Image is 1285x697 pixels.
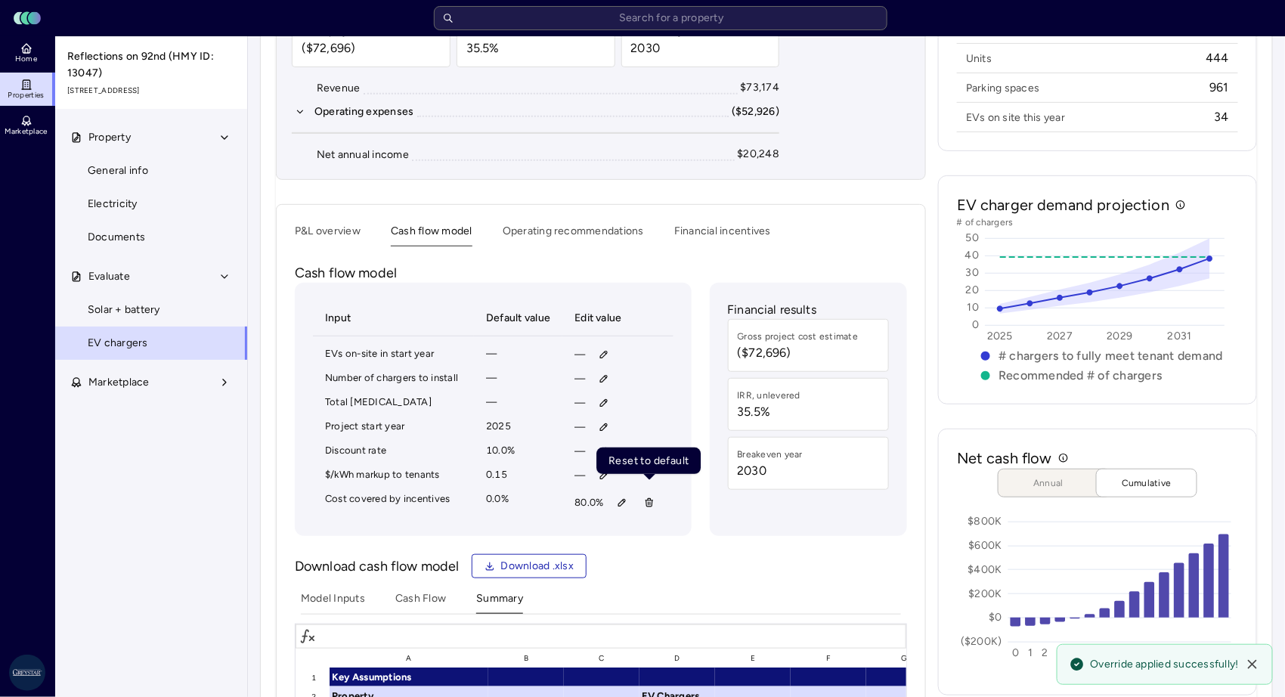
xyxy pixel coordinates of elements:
span: — [574,467,585,484]
p: Cash flow model [295,263,907,283]
span: Home [15,54,37,64]
span: General info [88,163,148,179]
span: — [574,395,585,411]
td: Cost covered by incentives [313,488,474,518]
span: Documents [88,229,145,246]
text: 2031 [1168,330,1192,343]
span: 35.5% [466,39,530,57]
td: — [474,342,562,367]
span: Solar + battery [88,302,160,318]
a: Solar + battery [54,293,248,327]
span: ($72,696) [302,39,423,57]
h2: EV charger demand projection [957,194,1169,215]
text: 40 [965,249,980,262]
span: 35.5% [738,403,801,421]
button: Property [55,121,249,154]
span: Marketplace [88,374,150,391]
text: $600K [969,539,1002,552]
td: 2025 [474,415,562,439]
span: Reflections on 92nd (HMY ID: 13047) [67,48,237,82]
span: Cumulative [1109,476,1184,491]
button: Operating recommendations [503,223,644,246]
text: ($200K) [961,636,1002,649]
text: # of chargers [957,217,1014,228]
a: EV chargers [54,327,248,360]
button: Summary [476,590,523,614]
span: — [574,419,585,435]
h2: Net cash flow [957,448,1052,469]
td: 0.15 [474,463,562,488]
span: Annual [1011,476,1086,491]
text: 30 [966,267,980,280]
div: D [639,649,715,668]
span: [STREET_ADDRESS] [67,85,237,97]
div: A [330,649,488,668]
span: 80.0% [574,494,603,511]
td: $/kWh markup to tenants [313,463,474,488]
div: Net annual income [317,147,409,163]
span: Evaluate [88,268,130,285]
div: F [791,649,866,668]
button: Cash Flow [395,590,446,614]
text: $0 [989,612,1002,624]
div: ($52,926) [732,104,779,120]
text: 0 [1012,647,1019,660]
button: Cash flow model [391,223,472,246]
button: Download .xlsx [472,554,587,578]
text: Recommended # of chargers [999,369,1162,383]
a: Electricity [54,187,248,221]
div: Gross project cost estimate [738,329,859,344]
td: 10.0% [474,439,562,463]
div: G [866,649,942,668]
td: Number of chargers to install [313,367,474,391]
div: C [564,649,639,668]
span: Property [88,129,131,146]
th: Edit value [562,301,673,336]
button: Financial incentives [674,223,771,246]
p: Download cash flow model [295,556,460,576]
div: E [715,649,791,668]
img: Greystar AS [9,655,45,691]
span: 2030 [631,39,697,57]
td: Project start year [313,415,474,439]
button: Model Inputs [301,590,365,614]
td: Discount rate [313,439,474,463]
button: Evaluate [55,260,249,293]
td: 0.0% [474,488,562,518]
span: Download .xlsx [501,558,574,575]
div: B [488,649,564,668]
a: General info [54,154,248,187]
span: Override applied successfully! [1091,657,1240,672]
button: Operating expenses($52,926) [292,104,779,120]
text: 2025 [987,330,1013,343]
text: $200K [969,587,1002,600]
div: Breakeven year [738,447,804,462]
span: 444 [1206,50,1229,67]
div: Key Assumptions [330,668,488,686]
span: Electricity [88,196,138,212]
span: Parking spaces [966,81,1040,95]
td: EVs on-site in start year [313,342,474,367]
text: $800K [968,516,1002,528]
th: Default value [474,301,562,336]
text: 10 [968,302,980,314]
span: EV chargers [88,335,148,352]
td: — [474,391,562,415]
text: 2029 [1107,330,1133,343]
div: $73,174 [741,79,780,96]
div: Operating expenses [314,104,414,120]
span: ($72,696) [738,344,859,362]
td: Total [MEDICAL_DATA] [313,391,474,415]
input: Search for a property [434,6,887,30]
div: $20,248 [738,146,780,163]
span: EVs on site this year [966,110,1065,125]
div: Revenue [317,80,361,97]
div: Reset to default [596,448,701,474]
span: Properties [8,91,45,100]
span: — [574,443,585,460]
text: $400K [968,563,1002,576]
button: Marketplace [55,366,249,399]
text: 20 [966,284,980,297]
td: — [474,367,562,391]
button: P&L overview [295,223,361,246]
